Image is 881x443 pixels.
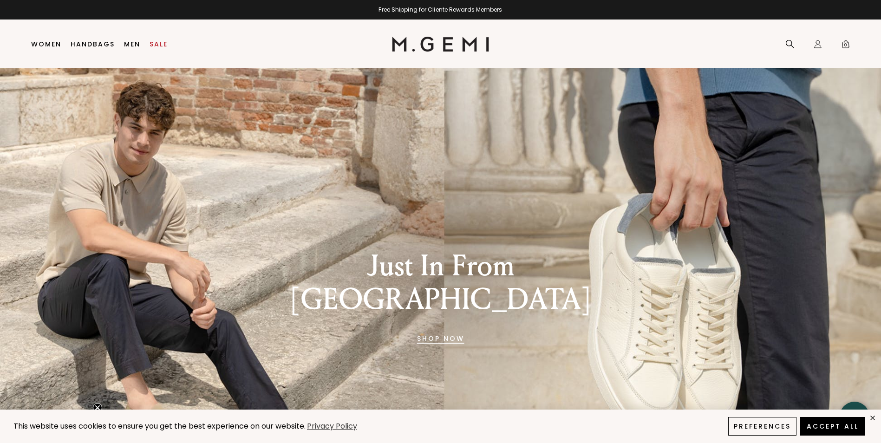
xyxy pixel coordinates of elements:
[841,41,850,51] span: 0
[93,403,102,412] button: Close teaser
[869,414,876,422] div: close
[31,40,61,48] a: Women
[280,249,602,316] div: Just In From [GEOGRAPHIC_DATA]
[13,421,306,431] span: This website uses cookies to ensure you get the best experience on our website.
[306,421,359,432] a: Privacy Policy (opens in a new tab)
[150,40,168,48] a: Sale
[392,37,489,52] img: M.Gemi
[728,417,796,436] button: Preferences
[124,40,140,48] a: Men
[71,40,115,48] a: Handbags
[417,327,464,350] a: Banner primary button
[800,417,865,436] button: Accept All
